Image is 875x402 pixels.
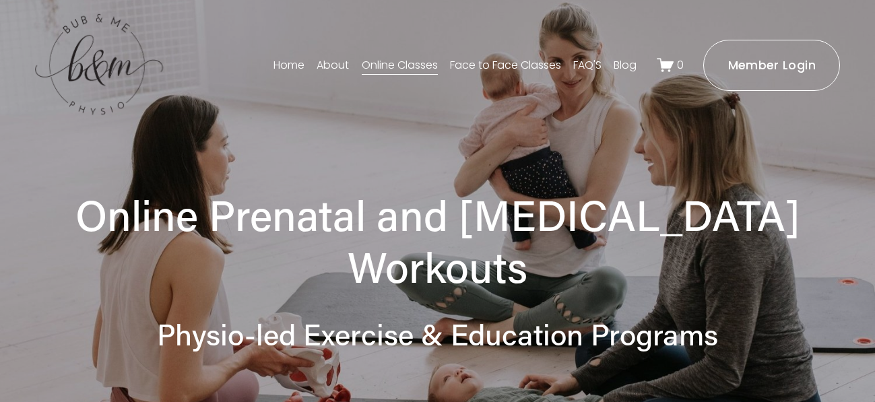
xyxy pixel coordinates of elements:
img: bubandme [35,13,163,117]
a: Blog [614,55,637,76]
a: Online Classes [362,55,438,76]
ms-portal-inner: Member Login [728,57,816,73]
span: 0 [677,57,684,73]
a: Face to Face Classes [450,55,561,76]
a: FAQ'S [573,55,602,76]
a: 0 items in cart [657,57,684,73]
h1: Online Prenatal and [MEDICAL_DATA] Workouts [35,189,840,293]
h2: Physio-led Exercise & Education Programs [35,315,840,354]
a: Home [273,55,304,76]
a: About [317,55,349,76]
a: Member Login [703,40,840,91]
